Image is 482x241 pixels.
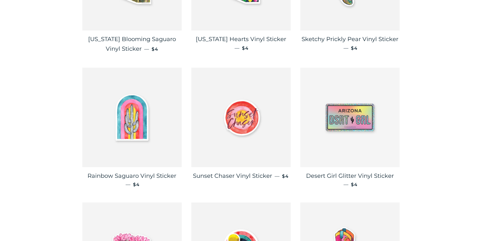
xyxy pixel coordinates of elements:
[82,167,182,193] a: Rainbow Saguaro Vinyl Sticker — $4
[193,172,272,179] span: Sunset Chaser Vinyl Sticker
[133,182,140,187] span: $4
[302,36,398,43] span: Sketchy Prickly Pear Vinyl Sticker
[196,36,286,43] span: [US_STATE] Hearts Vinyl Sticker
[344,181,348,187] span: —
[275,173,279,179] span: —
[191,167,291,185] a: Sunset Chaser Vinyl Sticker — $4
[282,173,289,179] span: $4
[351,45,358,51] span: $4
[344,45,348,51] span: —
[191,30,291,56] a: [US_STATE] Hearts Vinyl Sticker — $4
[242,45,249,51] span: $4
[87,172,176,179] span: Rainbow Saguaro Vinyl Sticker
[300,167,400,193] a: Desert Girl Glitter Vinyl Sticker — $4
[306,172,394,179] span: Desert Girl Glitter Vinyl Sticker
[88,36,176,52] span: [US_STATE] Blooming Saguaro Vinyl Sticker
[300,30,400,56] a: Sketchy Prickly Pear Vinyl Sticker — $4
[144,46,149,52] span: —
[235,45,239,51] span: —
[300,68,400,167] img: Desert Girl Glitter Vinyl Sticker
[152,46,159,52] span: $4
[82,30,182,58] a: [US_STATE] Blooming Saguaro Vinyl Sticker — $4
[351,182,358,187] span: $4
[82,68,182,167] img: Rainbow Saguaro Vinyl Sticker
[191,68,291,167] img: Sunset Chaser Vinyl Sticker
[126,181,130,187] span: —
